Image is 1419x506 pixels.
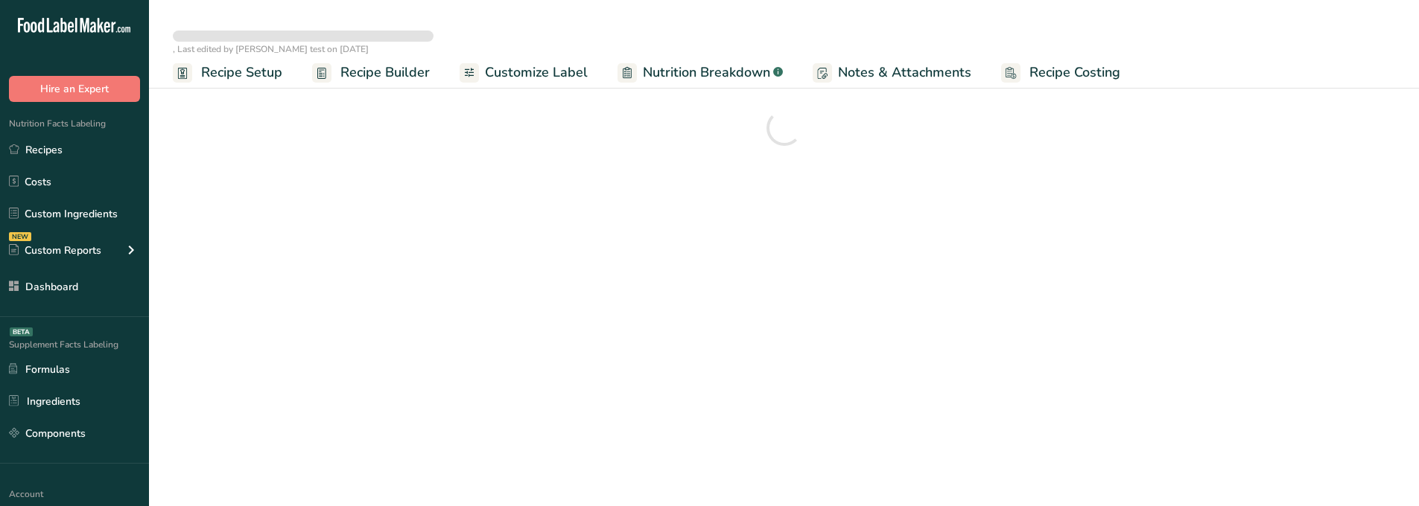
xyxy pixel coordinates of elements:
[460,56,588,89] a: Customize Label
[173,56,282,89] a: Recipe Setup
[618,56,783,89] a: Nutrition Breakdown
[485,63,588,83] span: Customize Label
[340,63,430,83] span: Recipe Builder
[643,63,770,83] span: Nutrition Breakdown
[9,232,31,241] div: NEW
[1029,63,1120,83] span: Recipe Costing
[838,63,971,83] span: Notes & Attachments
[1001,56,1120,89] a: Recipe Costing
[9,243,101,258] div: Custom Reports
[813,56,971,89] a: Notes & Attachments
[173,43,369,55] span: , Last edited by [PERSON_NAME] test on [DATE]
[312,56,430,89] a: Recipe Builder
[9,76,140,102] button: Hire an Expert
[10,327,33,336] div: BETA
[201,63,282,83] span: Recipe Setup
